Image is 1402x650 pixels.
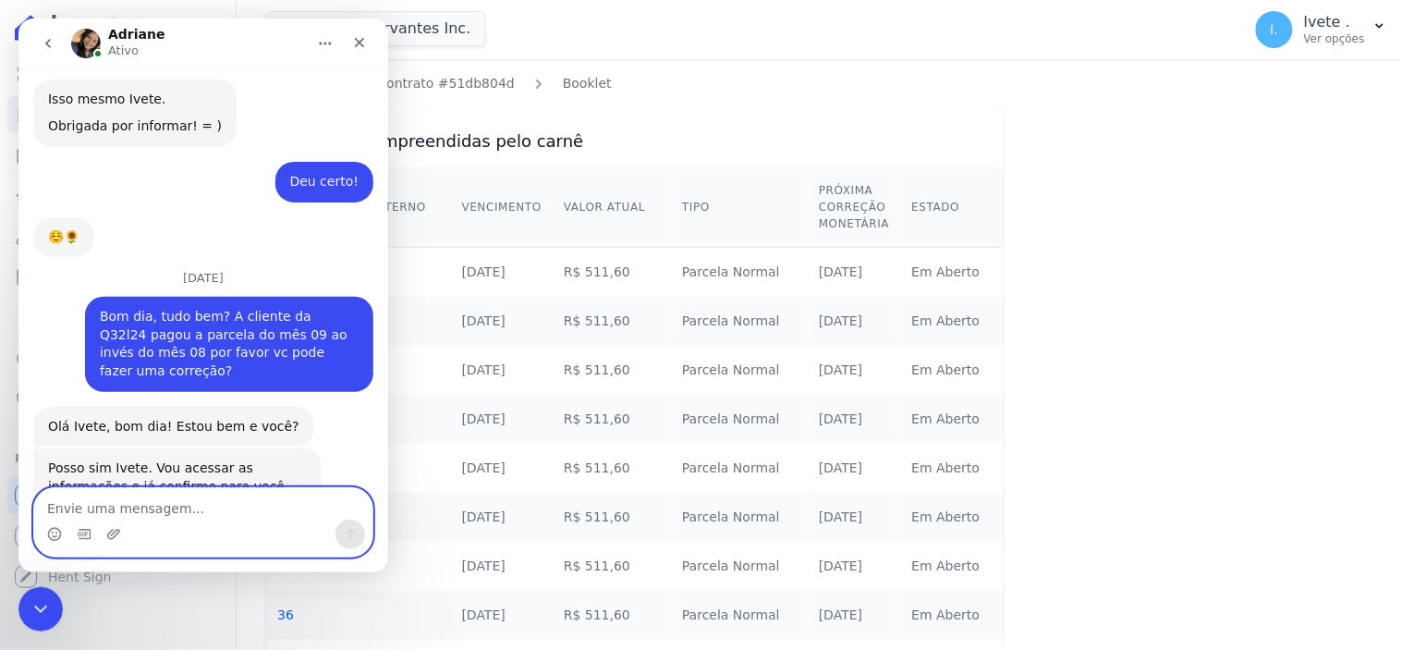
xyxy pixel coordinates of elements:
div: ☺️🌻 [30,210,61,228]
div: Posso sim Ivete. Vou acessar as informações e já confirmo para você. [15,430,303,488]
td: [DATE] [808,493,900,542]
td: [DATE] [451,493,553,542]
div: Ivete diz… [15,143,355,199]
div: Posso sim Ivete. Vou acessar as informações e já confirmo para você. [30,441,288,477]
button: Upload do anexo [88,509,103,523]
p: Ivete . [1304,13,1365,31]
a: Contratos [7,96,228,133]
button: Início [289,7,324,43]
td: R$ 511,60 [553,395,671,444]
p: Ativo [90,23,120,42]
div: Adriane diz… [15,199,355,254]
td: [DATE] [451,591,553,640]
a: Recebíveis [7,477,228,514]
div: [DATE] [15,253,355,278]
td: [DATE] [451,395,553,444]
td: [DATE] [808,591,900,640]
div: Isso mesmo Ivete.Obrigada por informar! = ) [15,61,218,129]
div: Ivete diz… [15,278,355,387]
td: R$ 511,60 [553,297,671,346]
button: Selecionador de GIF [58,509,73,523]
div: ☺️🌻 [15,199,76,239]
td: R$ 511,60 [553,248,671,298]
td: [DATE] [451,297,553,346]
textarea: Envie uma mensagem... [16,470,354,501]
h3: Parcelas compreendidas pelo carnê [288,130,981,153]
td: [DATE] [451,444,553,493]
div: Fechar [324,7,358,41]
td: [DATE] [808,346,900,395]
th: ID Externo [341,167,450,248]
button: I. Ivete . Ver opções [1241,4,1402,55]
th: Tipo [671,167,808,248]
td: [DATE] [808,542,900,591]
th: Valor Atual [553,167,671,248]
div: Olá Ivete, bom dia! Estou bem e você? [15,388,296,429]
td: Parcela Normal [671,444,808,493]
td: R$ 511,60 [553,591,671,640]
a: Booklet [563,74,612,93]
td: Em Aberto [900,444,1004,493]
button: Enviar uma mensagem [317,501,347,531]
td: [DATE] [808,297,900,346]
td: Parcela Normal [671,395,808,444]
a: Negativação [7,381,228,418]
td: Em Aberto [900,542,1004,591]
span: translation missing: pt-BR.manager.contracts.booklets.new.booklet [563,76,612,91]
td: Parcela Normal [671,248,808,298]
div: Bom dia, tudo bem? A cliente da Q32l24 pagou a parcela do mês 09 ao invés do mês 08 por favor vc ... [67,278,355,373]
span: I. [1271,23,1279,36]
a: Clientes [7,218,228,255]
a: Parcelas [7,137,228,174]
th: Estado [900,167,1004,248]
nav: Breadcrumb [266,74,1004,93]
td: R$ 511,60 [553,542,671,591]
td: [DATE] [808,248,900,298]
a: 36 [277,607,294,622]
td: Parcela Normal [671,297,808,346]
div: Adriane diz… [15,430,355,503]
td: R$ 511,60 [553,346,671,395]
a: Conta Hent [7,518,228,555]
p: Ver opções [1304,31,1365,46]
div: Olá Ivete, bom dia! Estou bem e você? [30,399,281,418]
div: Plataformas [15,448,221,470]
td: Em Aberto [900,493,1004,542]
a: Transferências [7,300,228,337]
td: [DATE] [451,346,553,395]
td: Parcela Normal [671,493,808,542]
a: Crédito [7,340,228,377]
th: Próxima Correção Monetária [808,167,900,248]
td: R$ 511,60 [553,444,671,493]
td: Em Aberto [900,346,1004,395]
td: Parcela Normal [671,591,808,640]
td: [DATE] [808,444,900,493]
div: Deu certo! [272,154,340,173]
div: Deu certo! [257,143,355,184]
td: [DATE] [451,542,553,591]
a: Visão Geral [7,55,228,92]
iframe: Intercom live chat [18,587,63,632]
div: Adriane diz… [15,388,355,431]
td: Em Aberto [900,248,1004,298]
td: Parcela Normal [671,346,808,395]
div: Isso mesmo Ivete. [30,72,203,91]
td: Em Aberto [900,591,1004,640]
div: Adriane diz… [15,61,355,143]
a: Lotes [7,178,228,215]
td: Em Aberto [900,297,1004,346]
div: Bom dia, tudo bem? A cliente da Q32l24 pagou a parcela do mês 09 ao invés do mês 08 por favor vc ... [81,289,340,362]
td: [DATE] [808,395,900,444]
td: Parcela Normal [671,542,808,591]
button: Ribeiro Cervantes Inc. [266,11,486,46]
td: R$ 511,60 [553,493,671,542]
a: Contrato #51db804d [377,74,514,93]
div: Obrigada por informar! = ) [30,99,203,117]
th: Vencimento [451,167,553,248]
a: Minha Carteira [7,259,228,296]
button: Selecionador de Emoji [29,509,43,523]
td: [DATE] [451,248,553,298]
